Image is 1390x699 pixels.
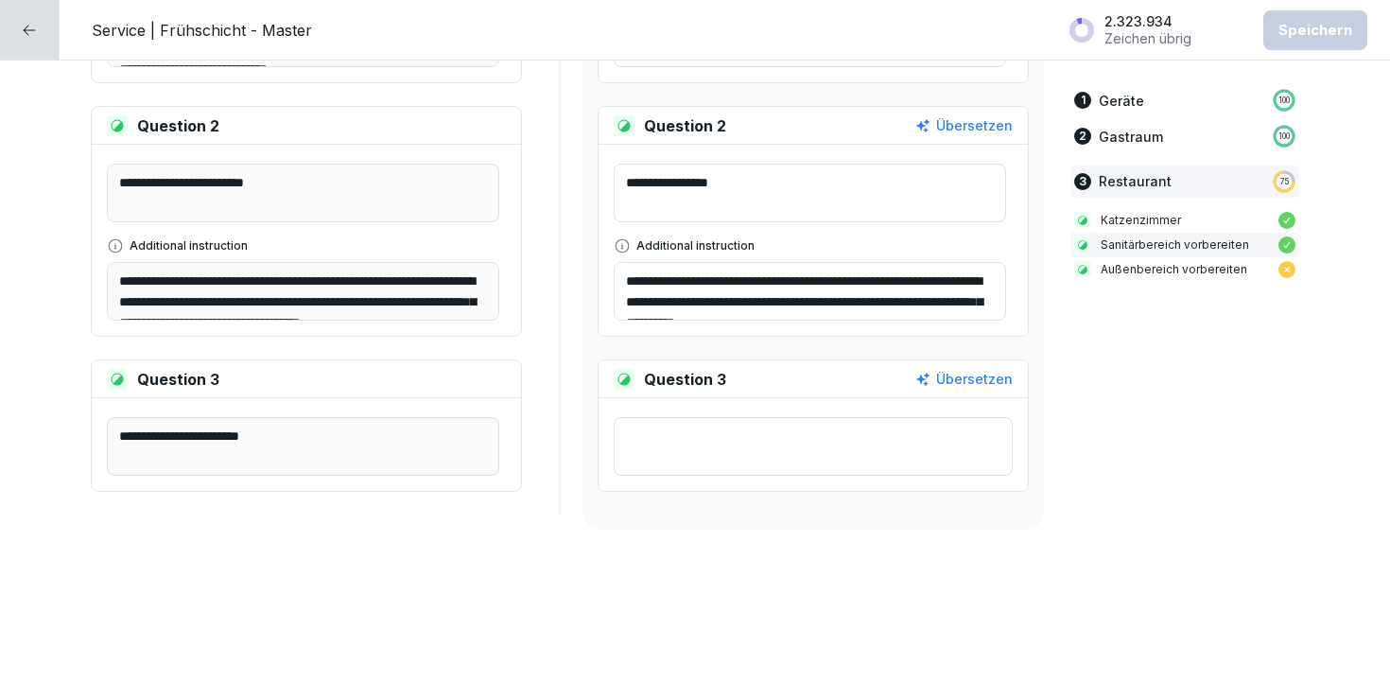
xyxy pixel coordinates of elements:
p: Zeichen übrig [1104,30,1191,47]
button: 2.323.934Zeichen übrig [1059,6,1246,54]
div: 3 [1074,173,1091,190]
p: Sanitärbereich vorbereiten [1101,236,1269,253]
p: Question 3 [644,368,726,391]
div: 1 [1074,92,1091,109]
p: Außenbereich vorbereiten [1101,261,1269,278]
button: Speichern [1263,10,1367,50]
p: Question 2 [644,114,726,137]
p: Geräte [1099,91,1144,111]
button: Übersetzen [915,369,1013,390]
p: Question 2 [137,114,219,137]
p: Katzenzimmer [1101,212,1269,229]
div: 2 [1074,128,1091,145]
p: 2.323.934 [1104,13,1191,30]
button: Übersetzen [915,115,1013,136]
p: 100 [1278,131,1290,142]
p: Restaurant [1099,171,1172,191]
p: 75 [1280,176,1289,187]
p: 100 [1278,95,1290,106]
div: Speichern [1278,20,1352,41]
p: Additional instruction [130,237,248,254]
p: Service | Frühschicht - Master [92,19,312,42]
p: Question 3 [137,368,219,391]
p: Gastraum [1099,127,1163,147]
p: Additional instruction [636,237,755,254]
